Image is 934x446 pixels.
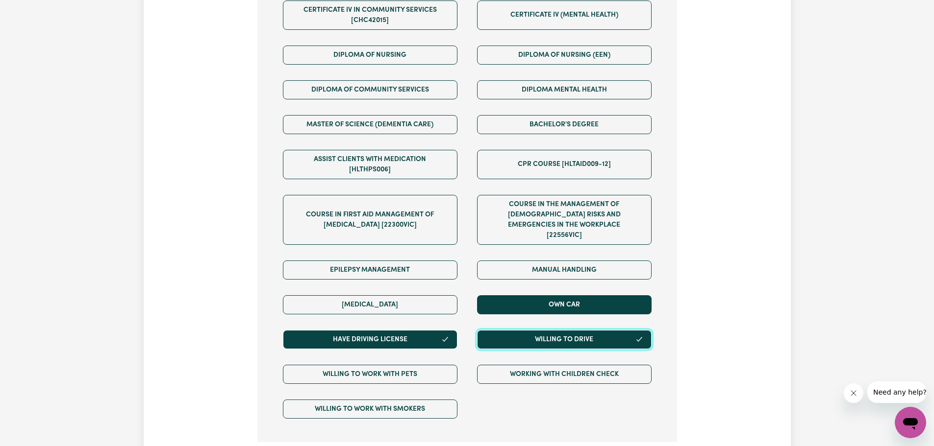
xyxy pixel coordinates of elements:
button: Diploma of Nursing [283,46,457,65]
button: Certificate IV in Community Services [CHC42015] [283,0,457,30]
button: Diploma Mental Health [477,80,652,99]
iframe: Message from company [867,381,926,403]
iframe: Close message [844,383,863,403]
span: Need any help? [6,7,59,15]
button: Willing to work with pets [283,365,457,384]
button: Own Car [477,295,652,314]
button: Certificate IV (Mental Health) [477,0,652,30]
button: Diploma of Nursing (EEN) [477,46,652,65]
button: Epilepsy Management [283,260,457,280]
iframe: Button to launch messaging window [895,407,926,438]
button: Manual Handling [477,260,652,280]
button: Bachelor's Degree [477,115,652,134]
button: Diploma of Community Services [283,80,457,99]
button: Willing to work with smokers [283,399,457,419]
button: Course in the Management of [DEMOGRAPHIC_DATA] Risks and Emergencies in the Workplace [22556VIC] [477,195,652,245]
button: Willing to drive [477,330,652,349]
button: CPR Course [HLTAID009-12] [477,150,652,179]
button: Master of Science (Dementia Care) [283,115,457,134]
button: Have driving license [283,330,457,349]
button: Assist clients with medication [HLTHPS006] [283,150,457,179]
button: Course in First Aid Management of [MEDICAL_DATA] [22300VIC] [283,195,457,245]
button: [MEDICAL_DATA] [283,295,457,314]
button: Working with Children Check [477,365,652,384]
